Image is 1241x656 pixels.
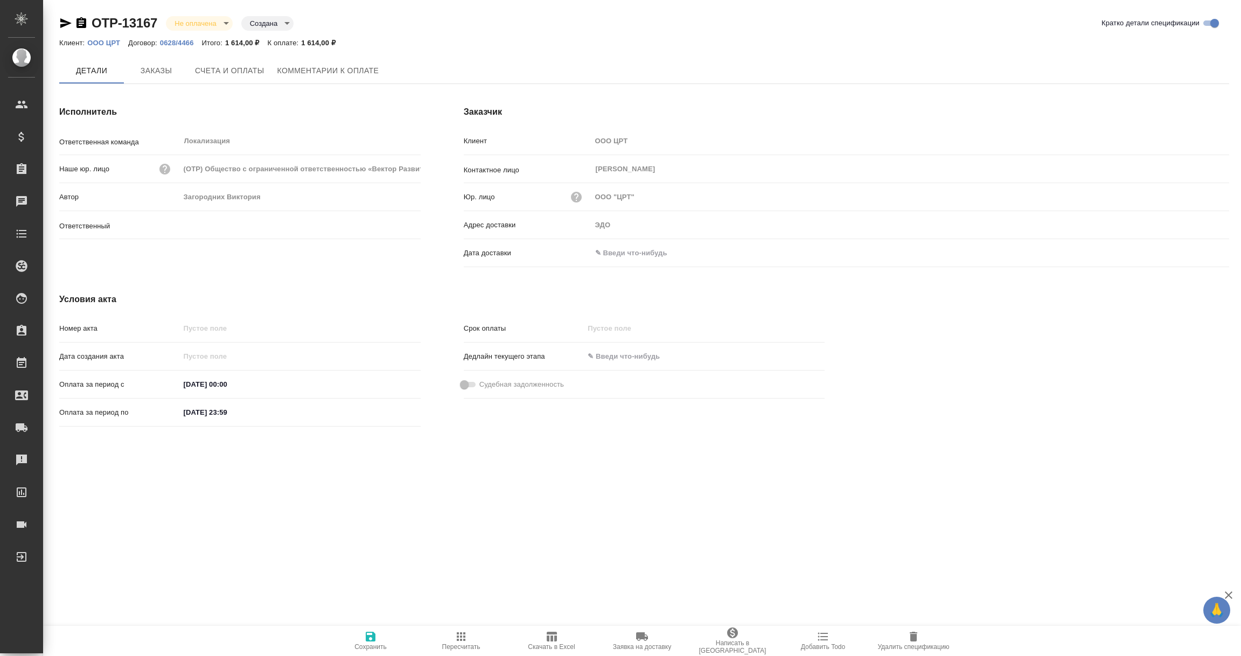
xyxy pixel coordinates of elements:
p: Адрес доставки [464,220,591,231]
input: ✎ Введи что-нибудь [584,348,678,364]
p: Договор: [128,39,160,47]
button: Создана [247,19,281,28]
p: OOO ЦРТ [87,39,128,47]
p: Автор [59,192,180,203]
input: Пустое поле [591,217,1229,233]
p: 1 614,00 ₽ [225,39,268,47]
div: Не оплачена [241,16,294,31]
p: К оплате: [268,39,302,47]
p: 1 614,00 ₽ [301,39,344,47]
p: Номер акта [59,323,180,334]
p: Оплата за период с [59,379,180,390]
p: Контактное лицо [464,165,591,176]
h4: Заказчик [464,106,1229,118]
button: Скопировать ссылку для ЯМессенджера [59,17,72,30]
p: Оплата за период по [59,407,180,418]
p: Дата создания акта [59,351,180,362]
button: Open [415,224,417,226]
input: Пустое поле [591,133,1229,149]
div: Не оплачена [166,16,232,31]
a: OTP-13167 [92,16,157,30]
input: ✎ Введи что-нибудь [591,245,686,261]
button: Скопировать ссылку [75,17,88,30]
p: Срок оплаты [464,323,584,334]
input: Пустое поле [180,348,274,364]
p: Клиент [464,136,591,146]
span: Кратко детали спецификации [1101,18,1200,29]
input: ✎ Введи что-нибудь [180,376,274,392]
h4: Условия акта [59,293,825,306]
span: Детали [66,64,117,78]
p: Итого: [202,39,225,47]
span: Заказы [130,64,182,78]
h4: Исполнитель [59,106,421,118]
p: Дата доставки [464,248,591,259]
button: Не оплачена [171,19,219,28]
span: Судебная задолженность [479,379,564,390]
p: Ответственная команда [59,137,180,148]
input: Пустое поле [591,189,1229,205]
a: 0628/4466 [160,38,202,47]
span: 🙏 [1208,599,1226,622]
p: Клиент: [59,39,87,47]
input: Пустое поле [180,320,421,336]
input: ✎ Введи что-нибудь [180,404,274,420]
p: Дедлайн текущего этапа [464,351,584,362]
span: Комментарии к оплате [277,64,379,78]
input: Пустое поле [584,320,678,336]
button: 🙏 [1203,597,1230,624]
p: Наше юр. лицо [59,164,109,175]
p: 0628/4466 [160,39,202,47]
input: Пустое поле [180,189,421,205]
input: Пустое поле [180,161,421,177]
p: Юр. лицо [464,192,495,203]
p: Ответственный [59,221,180,232]
span: Счета и оплаты [195,64,264,78]
a: OOO ЦРТ [87,38,128,47]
